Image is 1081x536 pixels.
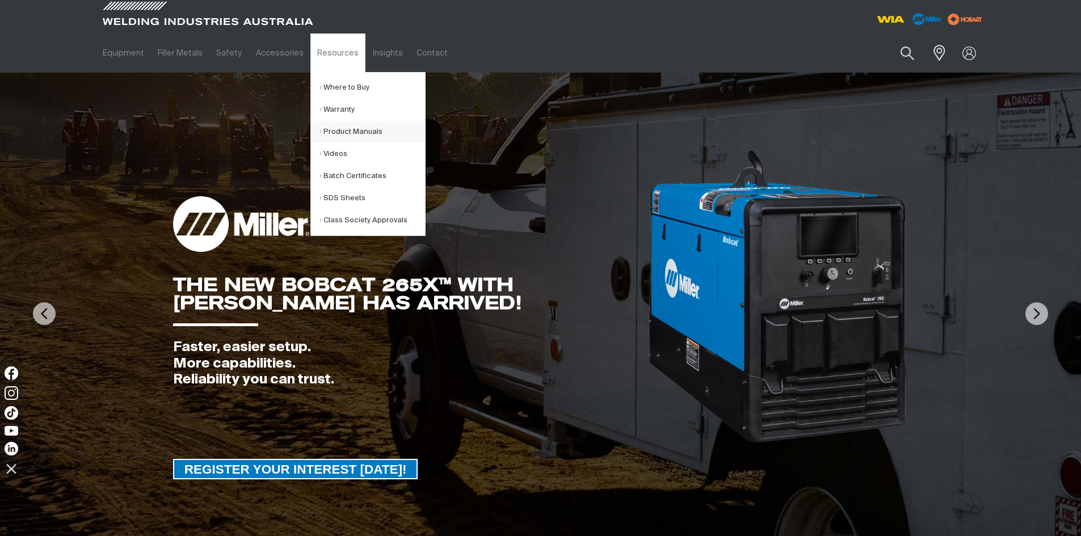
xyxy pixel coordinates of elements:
[319,77,425,99] a: Where to Buy
[873,40,926,66] input: Product name or item number...
[1025,302,1048,325] img: NextArrow
[319,121,425,143] a: Product Manuals
[5,442,18,455] img: LinkedIn
[249,33,310,73] a: Accessories
[319,99,425,121] a: Warranty
[173,459,418,479] a: REGISTER YOUR INTEREST TODAY!
[173,276,647,312] div: THE NEW BOBCAT 265X™ WITH [PERSON_NAME] HAS ARRIVED!
[310,72,426,236] ul: Resources Submenu
[209,33,249,73] a: Safety
[151,33,209,73] a: Filler Metals
[96,33,151,73] a: Equipment
[319,165,425,187] a: Batch Certificates
[5,426,18,436] img: YouTube
[365,33,409,73] a: Insights
[5,366,18,380] img: Facebook
[310,33,365,73] a: Resources
[2,459,21,478] img: hide socials
[96,33,763,73] nav: Main
[888,40,927,66] button: Search products
[173,339,647,388] div: Faster, easier setup. More capabilities. Reliability you can trust.
[319,143,425,165] a: Videos
[174,459,417,479] span: REGISTER YOUR INTEREST [DATE]!
[5,386,18,400] img: Instagram
[410,33,455,73] a: Contact
[33,302,56,325] img: PrevArrow
[5,406,18,420] img: TikTok
[944,11,986,28] img: miller
[319,187,425,209] a: SDS Sheets
[319,209,425,231] a: Class Society Approvals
